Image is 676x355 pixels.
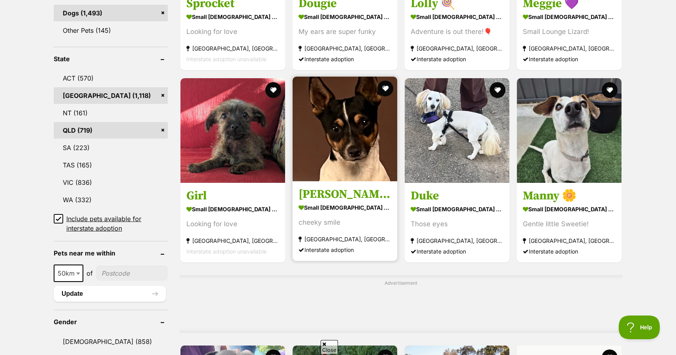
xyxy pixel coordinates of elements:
span: Interstate adoption unavailable [186,248,267,255]
a: [PERSON_NAME] jnr small [DEMOGRAPHIC_DATA] Dog cheeky smile [GEOGRAPHIC_DATA], [GEOGRAPHIC_DATA] ... [293,181,397,261]
a: Girl small [DEMOGRAPHIC_DATA] Dog Looking for love [GEOGRAPHIC_DATA], [GEOGRAPHIC_DATA] Interstat... [180,182,285,263]
h3: [PERSON_NAME] jnr [299,187,391,202]
div: Adventure is out there!🎈 [411,27,503,38]
strong: small [DEMOGRAPHIC_DATA] Dog [299,202,391,213]
div: My ears are super funky [299,27,391,38]
header: State [54,55,168,62]
div: Small Lounge Lizard! [523,27,616,38]
strong: [GEOGRAPHIC_DATA], [GEOGRAPHIC_DATA] [523,235,616,246]
strong: small [DEMOGRAPHIC_DATA] Dog [299,11,391,23]
span: 50km [54,265,83,282]
a: SA (223) [54,139,168,156]
a: NT (161) [54,105,168,121]
strong: [GEOGRAPHIC_DATA], [GEOGRAPHIC_DATA] [523,43,616,54]
strong: small [DEMOGRAPHIC_DATA] Dog [411,203,503,215]
img: Calvin jnr - Fox Terrier x Jack Russell Terrier Dog [293,77,397,181]
strong: [GEOGRAPHIC_DATA], [GEOGRAPHIC_DATA] [186,43,279,54]
span: Close [321,340,338,354]
h3: Duke [411,188,503,203]
img: Manny 🌼 - Jack Russell Terrier Dog [517,78,622,183]
span: Interstate adoption unavailable [186,56,267,63]
a: ACT (570) [54,70,168,86]
a: TAS (165) [54,157,168,173]
a: Duke small [DEMOGRAPHIC_DATA] Dog Those eyes [GEOGRAPHIC_DATA], [GEOGRAPHIC_DATA] Interstate adop... [405,182,509,263]
div: Gentle little Sweetie! [523,219,616,229]
span: 50km [54,268,83,279]
span: of [86,269,93,278]
strong: [GEOGRAPHIC_DATA], [GEOGRAPHIC_DATA] [299,43,391,54]
a: [GEOGRAPHIC_DATA] (1,118) [54,87,168,104]
div: Interstate adoption [523,246,616,257]
strong: small [DEMOGRAPHIC_DATA] Dog [411,11,503,23]
strong: [GEOGRAPHIC_DATA], [GEOGRAPHIC_DATA] [411,235,503,246]
header: Pets near me within [54,250,168,257]
a: Include pets available for interstate adoption [54,214,168,233]
strong: small [DEMOGRAPHIC_DATA] Dog [523,203,616,215]
div: Interstate adoption [411,246,503,257]
strong: [GEOGRAPHIC_DATA], [GEOGRAPHIC_DATA] [299,234,391,244]
div: Looking for love [186,219,279,229]
strong: small [DEMOGRAPHIC_DATA] Dog [523,11,616,23]
button: favourite [265,82,281,98]
iframe: Help Scout Beacon - Open [619,316,660,339]
div: Those eyes [411,219,503,229]
img: Girl - Chihuahua x Cavalier King Charles Spaniel Dog [180,78,285,183]
div: cheeky smile [299,217,391,228]
button: Update [54,286,166,302]
a: QLD (719) [54,122,168,139]
img: Duke - Maltese x Shih Tzu x Havanese x Poodle (Standard) Dog [405,78,509,183]
div: Advertisement [180,275,622,333]
h3: Girl [186,188,279,203]
input: postcode [96,266,168,281]
a: VIC (836) [54,174,168,191]
strong: [GEOGRAPHIC_DATA], [GEOGRAPHIC_DATA] [186,235,279,246]
a: [DEMOGRAPHIC_DATA] (858) [54,333,168,350]
h3: Manny 🌼 [523,188,616,203]
a: Manny 🌼 small [DEMOGRAPHIC_DATA] Dog Gentle little Sweetie! [GEOGRAPHIC_DATA], [GEOGRAPHIC_DATA] ... [517,182,622,263]
button: favourite [490,82,505,98]
a: Dogs (1,493) [54,5,168,21]
strong: [GEOGRAPHIC_DATA], [GEOGRAPHIC_DATA] [411,43,503,54]
div: Interstate adoption [299,244,391,255]
strong: small [DEMOGRAPHIC_DATA] Dog [186,203,279,215]
button: favourite [602,82,618,98]
a: Other Pets (145) [54,22,168,39]
button: favourite [377,81,393,96]
div: Interstate adoption [523,54,616,65]
div: Interstate adoption [299,54,391,65]
div: Interstate adoption [411,54,503,65]
span: Include pets available for interstate adoption [66,214,168,233]
div: Looking for love [186,27,279,38]
header: Gender [54,318,168,325]
a: WA (332) [54,192,168,208]
strong: small [DEMOGRAPHIC_DATA] Dog [186,11,279,23]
